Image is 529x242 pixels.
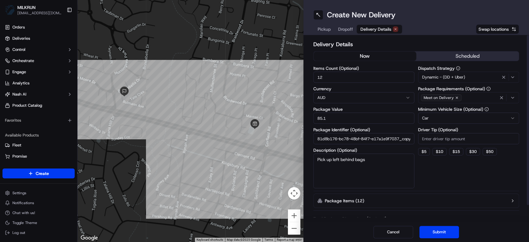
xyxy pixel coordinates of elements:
a: Promise [5,154,72,159]
span: Control [12,47,25,52]
label: Total Package Dimensions (Optional) [313,216,386,222]
button: [EMAIL_ADDRESS][DOMAIN_NAME] [17,11,62,16]
span: Dropoff [338,26,353,32]
span: Fleet [12,142,21,148]
img: MILKRUN [5,5,15,15]
a: Fleet [5,142,72,148]
label: Package Identifier (Optional) [313,128,414,132]
button: Package Requirements (Optional) [486,87,491,91]
button: $15 [449,148,463,155]
span: Promise [12,154,27,159]
div: Available Products [2,130,75,140]
button: Map camera controls [288,187,300,199]
button: Log out [2,228,75,237]
span: Swap locations [478,26,509,32]
button: Swap locations [476,24,519,34]
span: Log out [12,230,25,235]
a: Open this area in Google Maps (opens a new window) [79,234,99,242]
button: Submit [419,226,459,238]
button: Package Items (12) [313,194,519,208]
span: Map data ©2025 Google [227,238,261,241]
span: Settings [12,190,26,195]
button: Minimum Vehicle Size (Optional) [484,107,489,111]
label: Package Items ( 12 ) [325,198,364,204]
button: now [314,52,416,61]
button: Fleet [2,140,75,150]
button: Total Package Dimensions (Optional) [313,216,519,222]
a: Deliveries [2,34,75,43]
button: Control [2,45,75,55]
button: Dispatch Strategy [456,66,460,70]
label: Currency [313,87,414,91]
span: Chat with us! [12,210,35,215]
span: Deliveries [12,36,30,41]
button: Promise [2,151,75,161]
span: Notifications [12,200,34,205]
a: Report a map error [277,238,302,241]
a: Terms (opens in new tab) [264,238,273,241]
button: Orchestrate [2,56,75,66]
label: Items Count (Optional) [313,66,414,70]
span: Create [36,170,49,177]
button: $50 [483,148,497,155]
span: Orchestrate [12,58,34,64]
label: Description (Optional) [313,148,414,152]
button: Toggle Theme [2,218,75,227]
button: $30 [466,148,480,155]
a: Analytics [2,78,75,88]
h1: Create New Delivery [327,10,395,20]
span: Toggle Theme [12,220,37,225]
input: Enter package identifier [313,133,414,144]
span: Delivery Details [360,26,391,32]
button: Meet on Delivery [418,92,519,103]
button: Zoom in [288,209,300,222]
button: $5 [418,148,430,155]
a: Orders [2,22,75,32]
button: Engage [2,67,75,77]
span: Analytics [12,80,29,86]
label: Package Value [313,107,414,111]
button: Zoom out [288,222,300,235]
button: Create [2,168,75,178]
input: Enter package value [313,113,414,124]
span: Orders [12,25,25,30]
textarea: Pick up left behind bags [313,154,414,188]
button: Notifications [2,199,75,207]
button: scheduled [416,52,519,61]
button: Keyboard shortcuts [196,238,223,242]
span: Product Catalog [12,103,42,108]
span: Engage [12,69,26,75]
h2: Delivery Details [313,40,519,49]
input: Enter number of items [313,72,414,83]
button: Settings [2,189,75,197]
button: MILKRUN [17,4,36,11]
button: Cancel [373,226,413,238]
span: Meet on Delivery [424,95,454,100]
img: Google [79,234,99,242]
label: Minimum Vehicle Size (Optional) [418,107,519,111]
label: Dispatch Strategy [418,66,519,70]
span: Nash AI [12,92,26,97]
input: Enter driver tip amount [418,133,519,144]
label: Package Requirements (Optional) [418,87,519,91]
span: Pickup [318,26,331,32]
button: Nash AI [2,89,75,99]
button: MILKRUNMILKRUN[EMAIL_ADDRESS][DOMAIN_NAME] [2,2,64,17]
button: Dynamic - (DD + Uber) [418,72,519,83]
a: Product Catalog [2,101,75,110]
label: Driver Tip (Optional) [418,128,519,132]
button: Chat with us! [2,208,75,217]
button: $10 [432,148,447,155]
span: Dynamic - (DD + Uber) [422,74,465,80]
div: Favorites [2,115,75,125]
